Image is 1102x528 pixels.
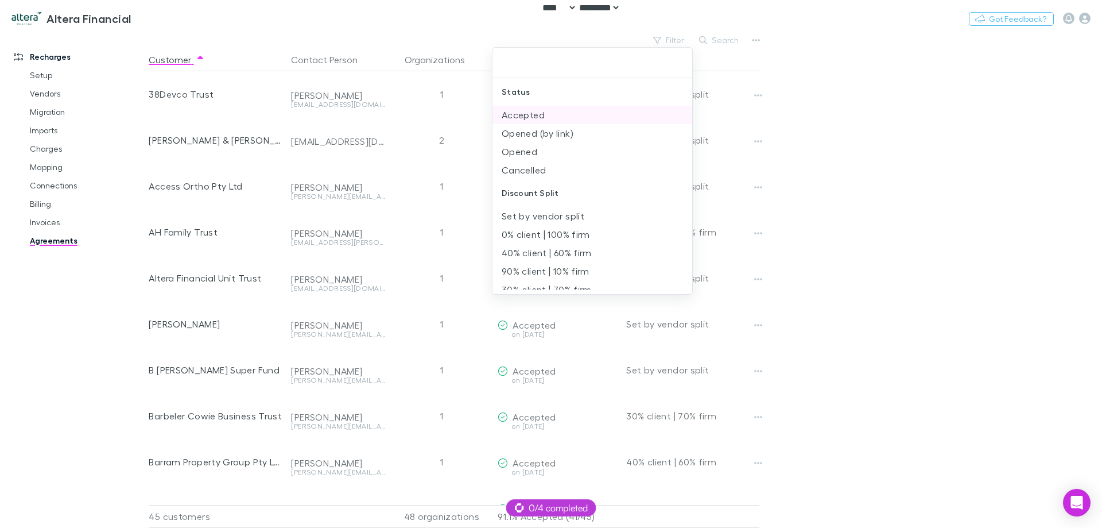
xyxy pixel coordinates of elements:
[492,142,692,161] li: Opened
[492,179,692,207] div: Discount Split
[492,161,692,179] li: Cancelled
[492,78,692,106] div: Status
[492,280,692,299] li: 30% client | 70% firm
[492,124,692,142] li: Opened (by link)
[492,262,692,280] li: 90% client | 10% firm
[492,225,692,244] li: 0% client | 100% firm
[492,244,692,262] li: 40% client | 60% firm
[492,207,692,225] li: Set by vendor split
[1063,489,1091,517] div: Open Intercom Messenger
[492,106,692,124] li: Accepted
